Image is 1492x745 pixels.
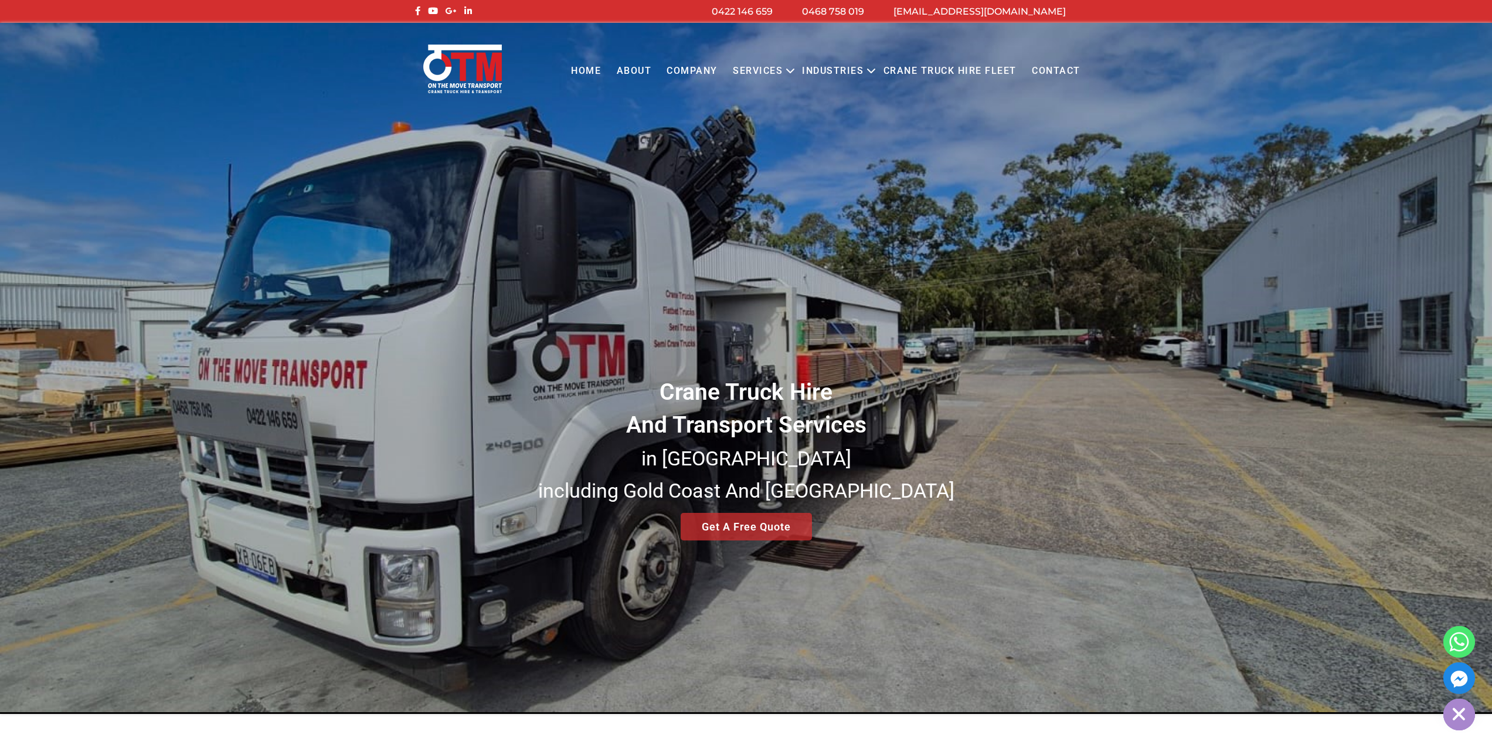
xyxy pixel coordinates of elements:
[875,55,1024,87] a: Crane Truck Hire Fleet
[802,6,864,17] a: 0468 758 019
[659,55,725,87] a: COMPANY
[725,55,790,87] a: Services
[1024,55,1088,87] a: Contact
[538,447,954,503] small: in [GEOGRAPHIC_DATA] including Gold Coast And [GEOGRAPHIC_DATA]
[1443,662,1475,694] a: Facebook_Messenger
[609,55,659,87] a: About
[563,55,609,87] a: Home
[794,55,871,87] a: Industries
[893,6,1066,17] a: [EMAIL_ADDRESS][DOMAIN_NAME]
[681,513,812,540] a: Get A Free Quote
[712,6,773,17] a: 0422 146 659
[1443,626,1475,658] a: Whatsapp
